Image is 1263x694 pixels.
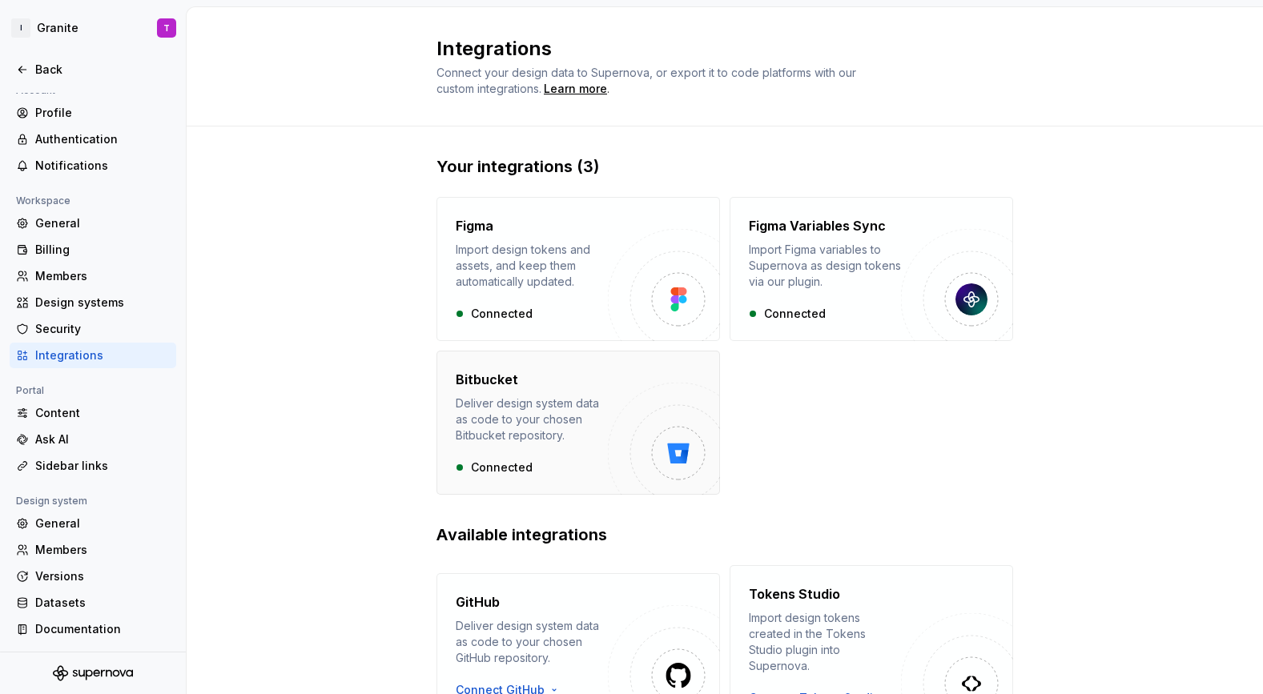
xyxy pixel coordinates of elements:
[10,453,176,479] a: Sidebar links
[10,126,176,152] a: Authentication
[10,100,176,126] a: Profile
[10,616,176,642] a: Documentation
[35,542,170,558] div: Members
[10,491,94,511] div: Design system
[35,405,170,421] div: Content
[10,564,176,589] a: Versions
[10,343,176,368] a: Integrations
[35,242,170,258] div: Billing
[436,155,1013,178] h2: Your integrations (3)
[456,242,608,290] div: Import design tokens and assets, and keep them automatically updated.
[163,22,170,34] div: T
[3,10,183,46] button: IGraniteT
[749,584,840,604] h4: Tokens Studio
[541,83,609,95] span: .
[35,268,170,284] div: Members
[749,242,901,290] div: Import Figma variables to Supernova as design tokens via our plugin.
[10,381,50,400] div: Portal
[35,215,170,231] div: General
[35,62,170,78] div: Back
[10,590,176,616] a: Datasets
[10,537,176,563] a: Members
[35,295,170,311] div: Design systems
[10,153,176,179] a: Notifications
[10,316,176,342] a: Security
[456,618,608,666] div: Deliver design system data as code to your chosen GitHub repository.
[436,524,1013,546] h2: Available integrations
[35,158,170,174] div: Notifications
[35,458,170,474] div: Sidebar links
[10,191,77,211] div: Workspace
[749,216,886,235] h4: Figma Variables Sync
[456,592,500,612] h4: GitHub
[10,427,176,452] a: Ask AI
[10,237,176,263] a: Billing
[35,568,170,584] div: Versions
[35,321,170,337] div: Security
[10,57,176,82] a: Back
[37,20,78,36] div: Granite
[10,211,176,236] a: General
[35,515,170,532] div: General
[35,621,170,637] div: Documentation
[749,610,901,674] div: Import design tokens created in the Tokens Studio plugin into Supernova.
[53,665,133,681] svg: Supernova Logo
[456,370,518,389] h4: Bitbucket
[35,595,170,611] div: Datasets
[35,105,170,121] div: Profile
[10,400,176,426] a: Content
[456,216,493,235] h4: Figma
[10,290,176,315] a: Design systems
[730,197,1013,341] button: Figma Variables SyncImport Figma variables to Supernova as design tokens via our plugin.Connected
[11,18,30,38] div: I
[436,197,720,341] button: FigmaImport design tokens and assets, and keep them automatically updated.Connected
[436,66,859,95] span: Connect your design data to Supernova, or export it to code platforms with our custom integrations.
[10,263,176,289] a: Members
[436,351,720,495] button: BitbucketDeliver design system data as code to your chosen Bitbucket repository.Connected
[35,431,170,447] div: Ask AI
[35,131,170,147] div: Authentication
[10,511,176,536] a: General
[456,395,608,443] div: Deliver design system data as code to your chosen Bitbucket repository.
[436,36,994,62] h2: Integrations
[35,347,170,363] div: Integrations
[544,81,607,97] a: Learn more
